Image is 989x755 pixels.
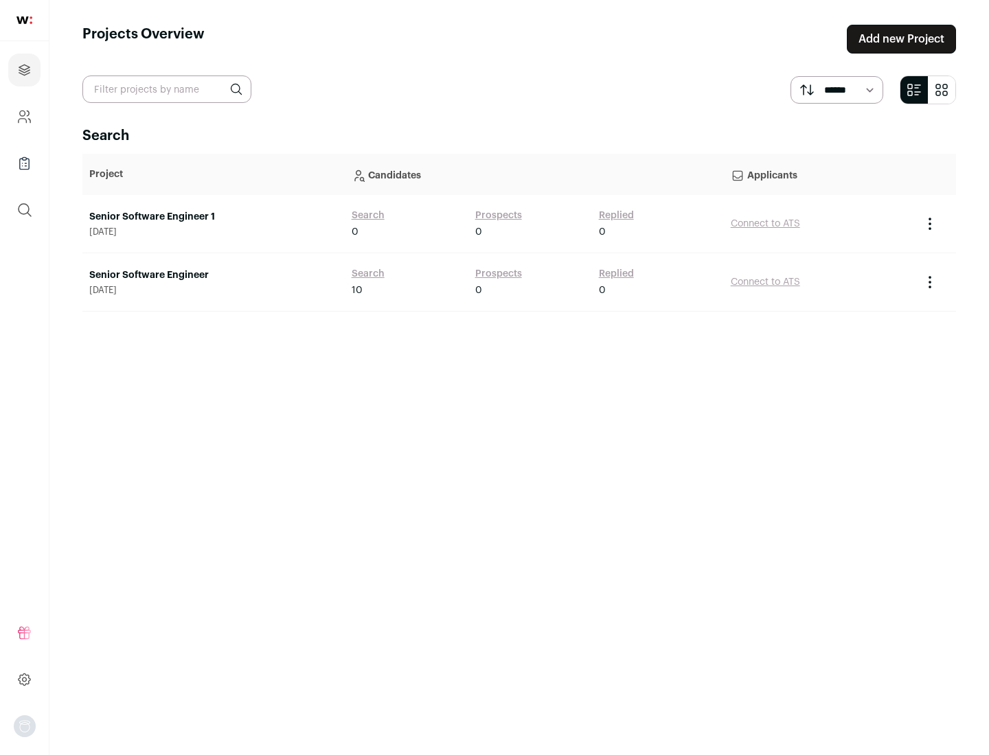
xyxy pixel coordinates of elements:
[599,225,606,239] span: 0
[847,25,956,54] a: Add new Project
[89,268,338,282] a: Senior Software Engineer
[352,209,385,222] a: Search
[475,225,482,239] span: 0
[599,283,606,297] span: 0
[731,219,800,229] a: Connect to ATS
[475,267,522,281] a: Prospects
[731,161,908,188] p: Applicants
[89,226,338,237] span: [DATE]
[352,225,359,239] span: 0
[352,267,385,281] a: Search
[82,25,205,54] h1: Projects Overview
[922,274,938,290] button: Project Actions
[922,216,938,232] button: Project Actions
[8,147,41,180] a: Company Lists
[8,100,41,133] a: Company and ATS Settings
[352,283,363,297] span: 10
[8,54,41,86] a: Projects
[352,161,717,188] p: Candidates
[89,285,338,296] span: [DATE]
[89,167,338,181] p: Project
[82,75,251,103] input: Filter projects by name
[731,277,800,287] a: Connect to ATS
[14,715,36,737] button: Open dropdown
[599,267,634,281] a: Replied
[475,283,482,297] span: 0
[475,209,522,222] a: Prospects
[16,16,32,24] img: wellfound-shorthand-0d5821cbd27db2630d0214b213865d53afaa358527fdda9d0ea32b1df1b89c2c.svg
[14,715,36,737] img: nopic.png
[89,210,338,224] a: Senior Software Engineer 1
[82,126,956,146] h2: Search
[599,209,634,222] a: Replied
